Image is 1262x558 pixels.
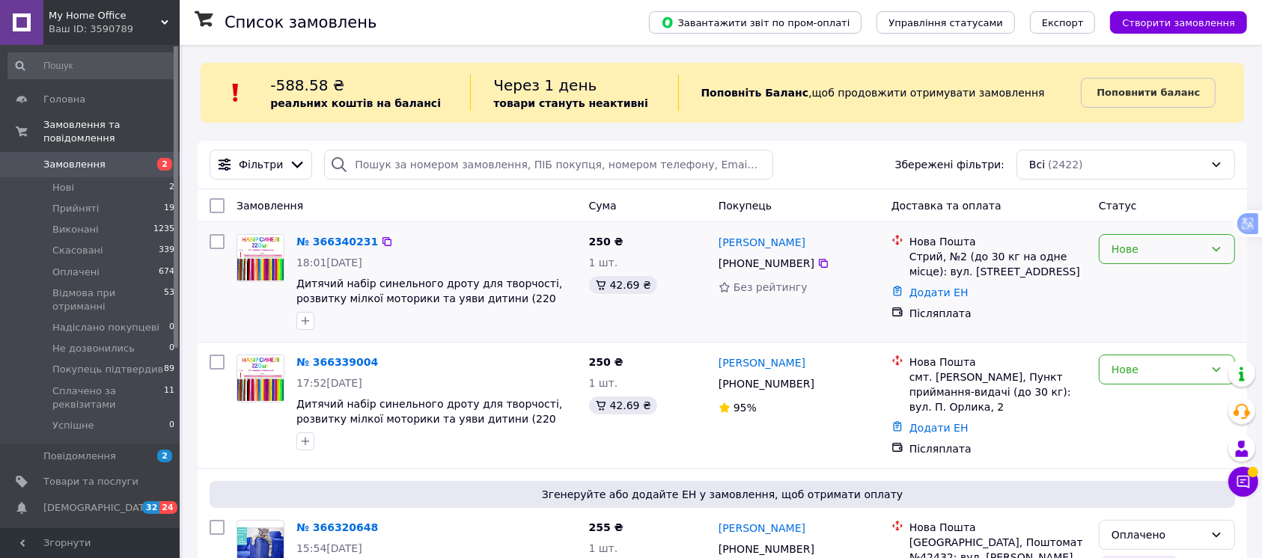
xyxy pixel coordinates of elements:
[153,223,174,236] span: 1235
[1095,16,1247,28] a: Створити замовлення
[270,76,344,94] span: -588.58 ₴
[296,521,378,533] a: № 366320648
[159,244,174,257] span: 339
[52,244,103,257] span: Скасовані
[888,17,1003,28] span: Управління статусами
[589,236,624,248] span: 250 ₴
[52,321,159,334] span: Надіслано покупцеві
[1048,159,1083,171] span: (2422)
[909,306,1087,321] div: Післяплата
[678,75,1082,111] div: , щоб продовжити отримувати замовлення
[909,286,969,298] a: Додати ЕН
[877,11,1015,34] button: Управління статусами
[157,450,172,462] span: 2
[909,520,1087,535] div: Нова Пошта
[891,200,1002,212] span: Доставка та оплата
[1097,87,1200,98] b: Поповнити баланс
[909,441,1087,456] div: Післяплата
[52,181,74,194] span: Нові
[1029,157,1045,172] span: Всі
[296,542,362,554] span: 15:54[DATE]
[237,236,284,280] img: Фото товару
[1112,527,1204,543] div: Оплачено
[589,257,618,269] span: 1 шт.
[1042,17,1084,28] span: Експорт
[719,200,772,212] span: Покупець
[324,150,773,180] input: Пошук за номером замовлення, ПІБ покупця, номером телефону, Email, номером накладної
[1112,361,1204,378] div: Нове
[719,521,805,536] a: [PERSON_NAME]
[237,355,284,402] a: Фото товару
[701,87,809,99] b: Поповніть Баланс
[909,422,969,434] a: Додати ЕН
[649,11,862,34] button: Завантажити звіт по пром-оплаті
[49,9,161,22] span: My Home Office
[49,22,180,36] div: Ваш ID: 3590789
[1099,200,1137,212] span: Статус
[164,202,174,215] span: 19
[589,356,624,368] span: 250 ₴
[909,234,1087,249] div: Нова Пошта
[52,266,100,279] span: Оплачені
[589,276,657,294] div: 42.69 ₴
[142,501,159,514] span: 32
[159,501,177,514] span: 24
[52,363,163,376] span: Покупець підтвердив
[1228,467,1258,497] button: Чат з покупцем
[270,97,441,109] b: реальних коштів на балансі
[43,475,138,488] span: Товари та послуги
[52,342,135,355] span: Не дозвонились
[909,355,1087,370] div: Нова Пошта
[1081,78,1216,108] a: Поповнити баланс
[52,419,94,432] span: Успішне
[909,249,1087,279] div: Стрий, №2 (до 30 кг на одне місце): вул. [STREET_ADDRESS]
[909,370,1087,414] div: смт. [PERSON_NAME], Пункт приймання-видачі (до 30 кг): вул. П. Орлика, 2
[43,118,180,145] span: Замовлення та повідомлення
[164,384,174,411] span: 11
[1112,241,1204,257] div: Нове
[52,286,164,313] span: Відмова при отриманні
[296,377,362,389] span: 17:52[DATE]
[296,278,562,319] a: Дитячий набір синельного дроту для творчості, розвитку мілкої моторики та уяви дитини (220 елемен...
[719,235,805,250] a: [PERSON_NAME]
[225,13,377,31] h1: Список замовлень
[164,286,174,313] span: 53
[237,356,284,401] img: Фото товару
[43,450,116,463] span: Повідомлення
[43,158,106,171] span: Замовлення
[716,253,817,274] div: [PHONE_NUMBER]
[159,266,174,279] span: 674
[719,355,805,370] a: [PERSON_NAME]
[296,398,562,440] a: Дитячий набір синельного дроту для творчості, розвитку мілкої моторики та уяви дитини (220 елемен...
[239,157,283,172] span: Фільтри
[1030,11,1096,34] button: Експорт
[237,234,284,282] a: Фото товару
[164,363,174,376] span: 89
[734,281,808,293] span: Без рейтингу
[661,16,850,29] span: Завантажити звіт по пром-оплаті
[169,181,174,194] span: 2
[225,82,247,104] img: :exclamation:
[52,384,164,411] span: Сплачено за реквізитами
[589,396,657,414] div: 42.69 ₴
[157,158,172,171] span: 2
[169,342,174,355] span: 0
[589,542,618,554] span: 1 шт.
[895,157,1005,172] span: Збережені фільтри:
[1110,11,1247,34] button: Створити замовлення
[296,257,362,269] span: 18:01[DATE]
[169,321,174,334] span: 0
[716,373,817,394] div: [PHONE_NUMBER]
[43,93,85,106] span: Головна
[43,501,154,515] span: [DEMOGRAPHIC_DATA]
[296,356,378,368] a: № 366339004
[216,487,1229,502] span: Згенеруйте або додайте ЕН у замовлення, щоб отримати оплату
[169,419,174,432] span: 0
[52,202,99,215] span: Прийняті
[43,527,138,554] span: Показники роботи компанії
[1122,17,1235,28] span: Створити замовлення
[237,200,303,212] span: Замовлення
[734,402,757,414] span: 95%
